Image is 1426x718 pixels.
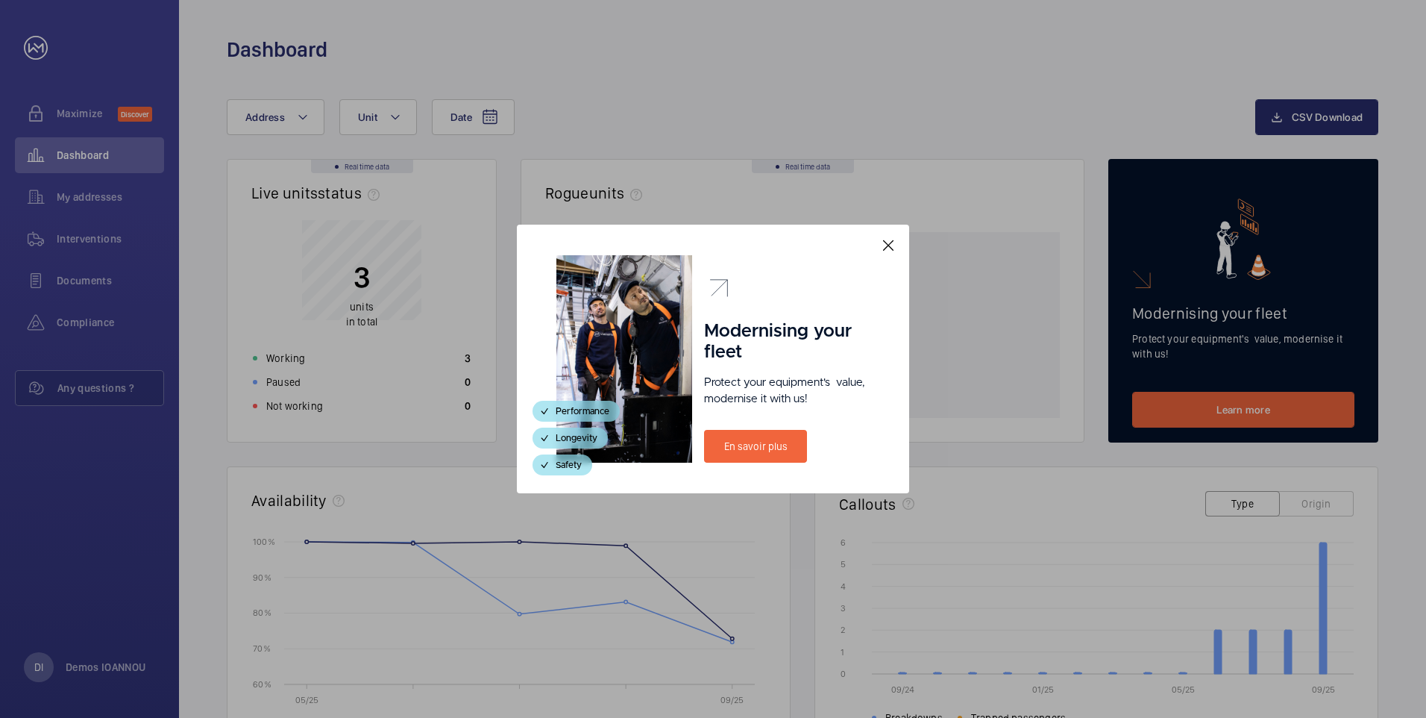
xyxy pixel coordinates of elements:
h1: Modernising your fleet [704,321,870,363]
div: Longevity [533,428,608,449]
div: Safety [533,455,592,475]
a: En savoir plus [704,430,807,463]
p: Protect your equipment's value, modernise it with us! [704,375,870,408]
div: Performance [533,401,620,422]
